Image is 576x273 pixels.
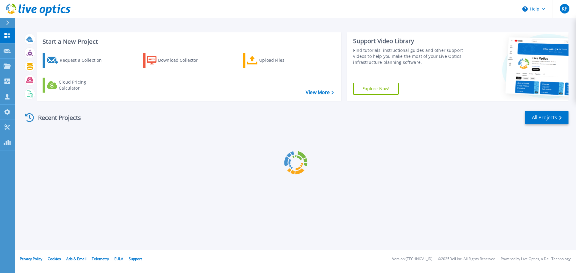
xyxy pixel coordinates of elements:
li: Powered by Live Optics, a Dell Technology [501,257,571,261]
div: Request a Collection [60,54,108,66]
a: Cloud Pricing Calculator [43,78,109,93]
div: Find tutorials, instructional guides and other support videos to help you make the most of your L... [353,47,466,65]
a: Support [129,256,142,261]
a: All Projects [525,111,568,124]
div: Support Video Library [353,37,466,45]
span: KF [562,6,567,11]
a: Upload Files [243,53,310,68]
a: Ads & Email [66,256,86,261]
h3: Start a New Project [43,38,334,45]
div: Download Collector [158,54,206,66]
a: Privacy Policy [20,256,42,261]
li: © 2025 Dell Inc. All Rights Reserved [438,257,495,261]
a: Request a Collection [43,53,109,68]
div: Recent Projects [23,110,89,125]
a: Explore Now! [353,83,399,95]
li: Version: [TECHNICAL_ID] [392,257,433,261]
a: View More [306,90,334,95]
div: Upload Files [259,54,307,66]
a: EULA [114,256,123,261]
a: Cookies [48,256,61,261]
a: Telemetry [92,256,109,261]
div: Cloud Pricing Calculator [59,79,107,91]
a: Download Collector [143,53,210,68]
